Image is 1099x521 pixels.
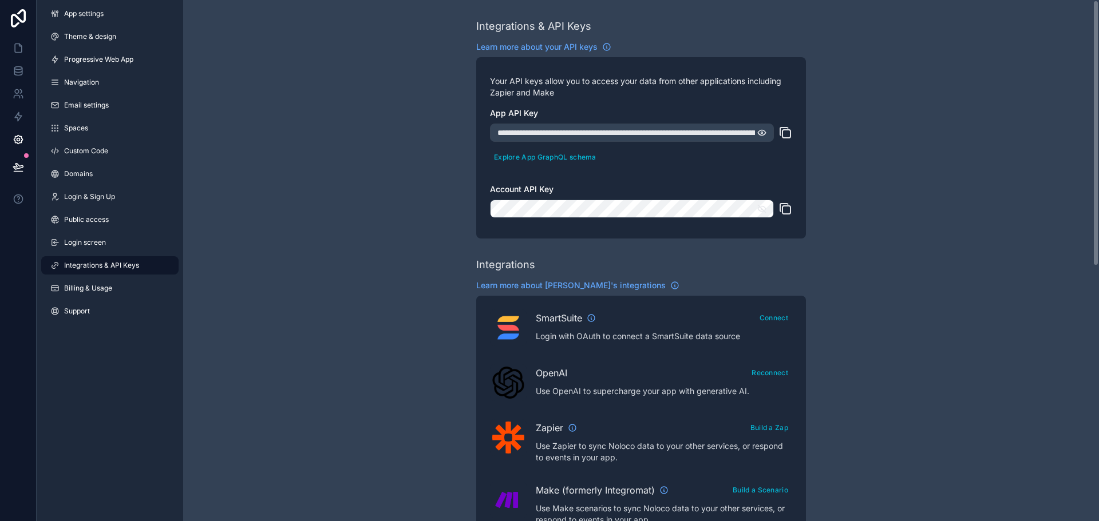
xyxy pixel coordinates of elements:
p: Use OpenAI to supercharge your app with generative AI. [536,385,792,397]
img: SmartSuite [492,312,524,344]
a: Build a Scenario [729,483,792,495]
a: Email settings [41,96,179,114]
img: Zapier [492,421,524,454]
span: Make (formerly Integromat) [536,483,655,497]
span: Learn more about [PERSON_NAME]'s integrations [476,280,666,291]
span: OpenAI [536,366,567,380]
a: Support [41,302,179,320]
a: Custom Code [41,142,179,160]
span: Theme & design [64,32,116,41]
span: SmartSuite [536,311,582,325]
span: Integrations & API Keys [64,261,139,270]
a: Integrations & API Keys [41,256,179,275]
p: Use Zapier to sync Noloco data to your other services, or respond to events in your app. [536,440,792,463]
span: Navigation [64,78,99,87]
span: Spaces [64,124,88,133]
button: Build a Scenario [729,482,792,498]
a: Billing & Usage [41,279,179,297]
div: Integrations [476,257,535,273]
span: App settings [64,9,104,18]
span: Account API Key [490,184,554,194]
span: Login & Sign Up [64,192,115,201]
a: Login & Sign Up [41,188,179,206]
span: Login screen [64,238,106,247]
a: Explore App GraphQL schema [490,150,600,162]
a: Login screen [41,233,179,252]
span: Learn more about your API keys [476,41,598,53]
a: App settings [41,5,179,23]
a: Spaces [41,119,179,137]
a: Public access [41,210,179,229]
img: Make (formerly Integromat) [492,484,524,516]
a: Learn more about your API keys [476,41,611,53]
span: Domains [64,169,93,178]
p: Your API keys allow you to access your data from other applications including Zapier and Make [490,75,792,98]
button: Reconnect [748,364,792,381]
a: Learn more about [PERSON_NAME]'s integrations [476,280,679,291]
a: Connect [756,311,792,323]
a: Navigation [41,73,179,92]
a: Progressive Web App [41,50,179,69]
a: Reconnect [748,366,792,377]
a: Theme & design [41,27,179,46]
span: Billing & Usage [64,284,112,293]
span: Public access [64,215,109,224]
button: Connect [756,309,792,326]
span: App API Key [490,108,538,118]
span: Zapier [536,421,563,435]
a: Domains [41,165,179,183]
span: Email settings [64,101,109,110]
img: OpenAI [492,367,524,399]
a: Build a Zap [746,421,792,432]
span: Support [64,307,90,316]
span: Custom Code [64,146,108,156]
p: Login with OAuth to connect a SmartSuite data source [536,331,792,342]
span: Progressive Web App [64,55,133,64]
button: Build a Zap [746,419,792,436]
div: Integrations & API Keys [476,18,591,34]
button: Explore App GraphQL schema [490,149,600,165]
